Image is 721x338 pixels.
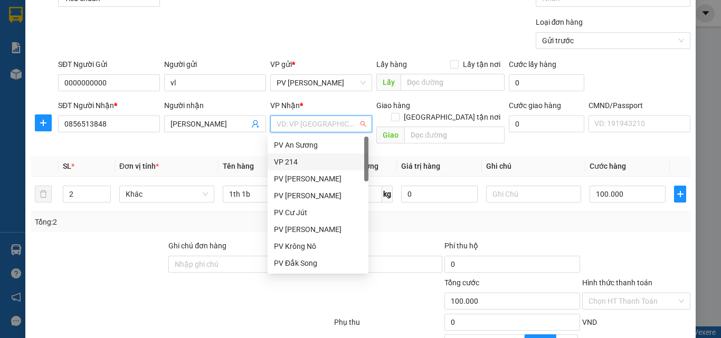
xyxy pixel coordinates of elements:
span: Cước hàng [590,162,626,170]
input: VD: Bàn, Ghế [223,186,318,202]
span: SL [63,162,71,170]
span: Tổng cước [444,278,479,287]
span: PV Đức Xuyên [277,75,366,91]
span: Lấy [376,74,401,91]
span: VP Nhận [270,101,300,110]
input: Cước giao hàng [509,115,584,132]
label: Cước lấy hàng [509,60,556,69]
span: Đơn vị tính [119,162,159,170]
button: delete [35,186,52,202]
div: Người gửi [164,59,266,70]
div: PV An Sương [274,139,362,151]
div: PV Cư Jút [274,207,362,218]
div: Người nhận [164,100,266,111]
div: PV Đức Xuyên [268,187,368,204]
div: CMND/Passport [589,100,690,111]
span: Khác [126,186,208,202]
div: Văn phòng không hợp lệ [270,133,372,146]
input: Ghi chú đơn hàng [168,256,304,273]
span: user-add [251,120,260,128]
div: VP gửi [270,59,372,70]
span: Gửi trước [542,33,685,49]
label: Cước giao hàng [509,101,561,110]
div: PV Krông Nô [274,240,362,252]
div: Phụ thu [333,316,443,335]
span: Giao hàng [376,101,410,110]
span: Lấy hàng [376,60,407,69]
div: Phí thu hộ [444,240,580,256]
div: PV Đắk Song [274,257,362,269]
div: PV [PERSON_NAME] [274,173,362,185]
span: [GEOGRAPHIC_DATA] tận nơi [400,111,505,123]
div: SĐT Người Nhận [58,100,160,111]
div: PV [PERSON_NAME] [274,224,362,235]
div: SĐT Người Gửi [58,59,160,70]
div: PV [PERSON_NAME] [274,190,362,201]
span: Tên hàng [223,162,254,170]
span: plus [35,119,51,127]
label: Hình thức thanh toán [582,278,652,287]
button: plus [35,114,52,131]
div: PV An Sương [268,137,368,153]
div: VP 214 [268,153,368,170]
input: Cước lấy hàng [509,74,584,91]
span: plus [675,190,686,198]
div: PV Đắk Song [268,255,368,272]
span: Lấy tận nơi [459,59,505,70]
span: VND [582,318,597,326]
input: Ghi Chú [486,186,581,202]
div: PV Mang Yang [268,170,368,187]
div: VP 214 [274,156,362,168]
input: Dọc đường [404,127,505,143]
input: 0 [401,186,477,202]
button: plus [674,186,686,202]
span: kg [382,186,393,202]
div: PV Nam Đong [268,221,368,238]
span: Giao [376,127,404,143]
div: PV Krông Nô [268,238,368,255]
div: PV Cư Jút [268,204,368,221]
label: Loại đơn hàng [536,18,583,26]
th: Ghi chú [482,156,585,177]
span: Giá trị hàng [401,162,440,170]
input: Dọc đường [401,74,505,91]
label: Ghi chú đơn hàng [168,242,226,250]
div: Tổng: 2 [35,216,279,228]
